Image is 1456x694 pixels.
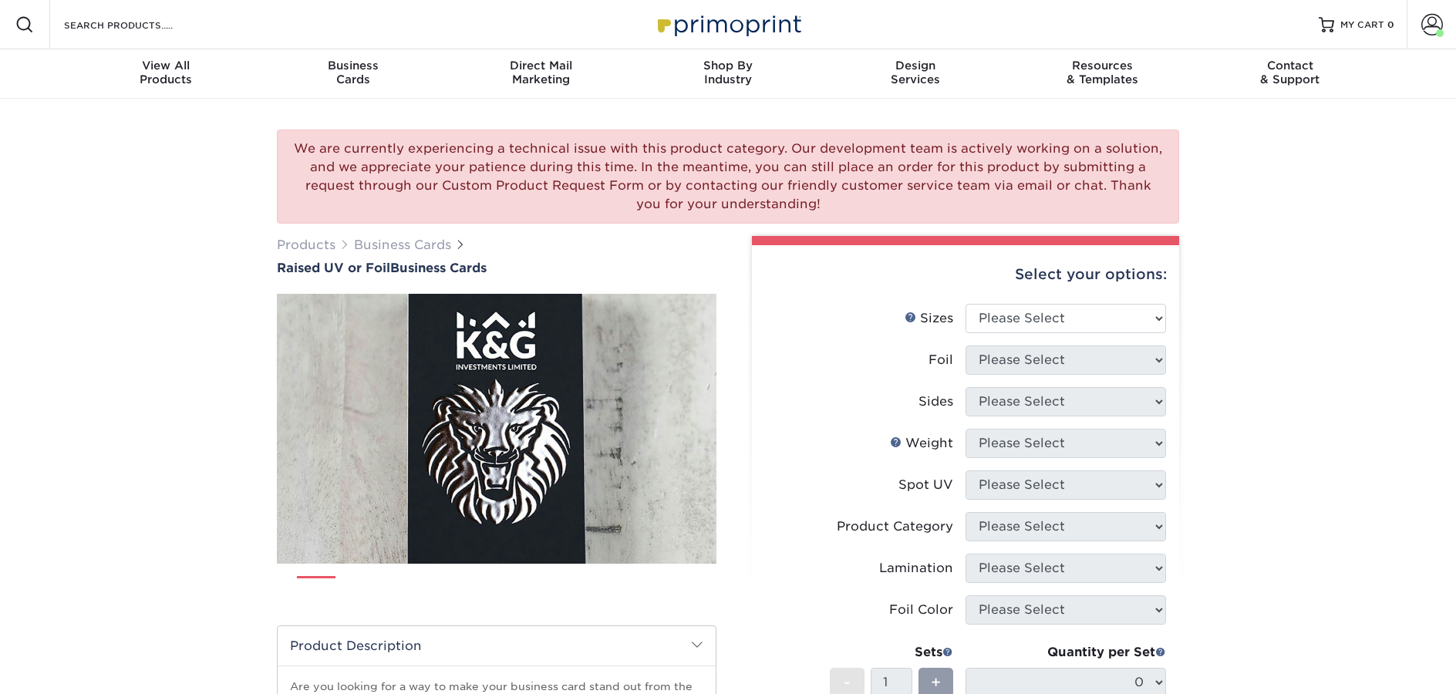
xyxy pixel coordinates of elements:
img: Business Cards 05 [504,570,542,608]
img: Business Cards 01 [297,571,335,609]
div: & Templates [1009,59,1196,86]
div: Product Category [837,517,953,536]
a: Contact& Support [1196,49,1384,99]
span: + [931,671,941,694]
h1: Business Cards [277,261,716,275]
span: Contact [1196,59,1384,72]
img: Business Cards 02 [349,570,387,608]
input: SEARCH PRODUCTS..... [62,15,213,34]
div: Sides [918,392,953,411]
div: Marketing [447,59,635,86]
a: Raised UV or FoilBusiness Cards [277,261,716,275]
img: Raised UV or Foil 01 [277,209,716,649]
div: Select your options: [764,245,1167,304]
div: & Support [1196,59,1384,86]
div: Products [72,59,260,86]
span: Direct Mail [447,59,635,72]
a: Business Cards [354,238,451,252]
div: Cards [260,59,447,86]
div: We are currently experiencing a technical issue with this product category. Our development team ... [277,130,1179,224]
img: Business Cards 04 [452,570,490,608]
span: Shop By [635,59,822,72]
a: Direct MailMarketing [447,49,635,99]
a: Resources& Templates [1009,49,1196,99]
a: DesignServices [821,49,1009,99]
div: Foil [929,351,953,369]
span: - [844,671,851,694]
img: Business Cards 03 [400,570,439,608]
span: Design [821,59,1009,72]
div: Services [821,59,1009,86]
a: Shop ByIndustry [635,49,822,99]
img: Primoprint [651,8,805,41]
div: Weight [890,434,953,453]
span: 0 [1387,19,1394,30]
div: Foil Color [889,601,953,619]
span: Raised UV or Foil [277,261,390,275]
span: Business [260,59,447,72]
div: Sizes [905,309,953,328]
div: Sets [830,643,953,662]
a: BusinessCards [260,49,447,99]
img: Business Cards 06 [555,570,594,608]
h2: Product Description [278,626,716,665]
div: Lamination [879,559,953,578]
span: Resources [1009,59,1196,72]
img: Business Cards 08 [659,570,697,608]
div: Quantity per Set [966,643,1166,662]
a: View AllProducts [72,49,260,99]
div: Spot UV [898,476,953,494]
span: MY CART [1340,19,1384,32]
div: Industry [635,59,822,86]
img: Business Cards 07 [607,570,645,608]
a: Products [277,238,335,252]
span: View All [72,59,260,72]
